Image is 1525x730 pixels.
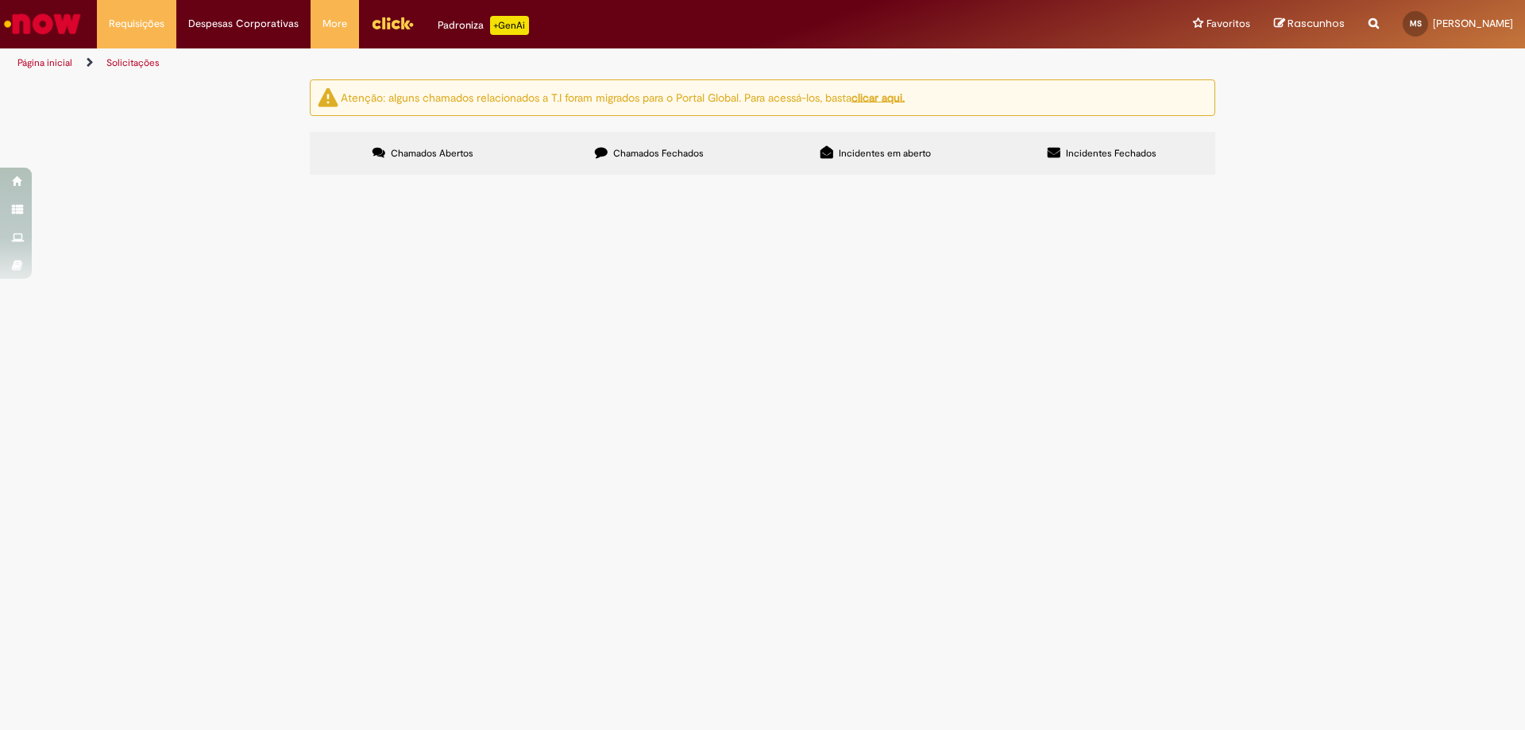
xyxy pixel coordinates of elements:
[109,16,164,32] span: Requisições
[613,147,704,160] span: Chamados Fechados
[371,11,414,35] img: click_logo_yellow_360x200.png
[391,147,473,160] span: Chamados Abertos
[341,90,905,104] ng-bind-html: Atenção: alguns chamados relacionados a T.I foram migrados para o Portal Global. Para acessá-los,...
[188,16,299,32] span: Despesas Corporativas
[1410,18,1422,29] span: MS
[106,56,160,69] a: Solicitações
[17,56,72,69] a: Página inicial
[1288,16,1345,31] span: Rascunhos
[1066,147,1156,160] span: Incidentes Fechados
[322,16,347,32] span: More
[2,8,83,40] img: ServiceNow
[839,147,931,160] span: Incidentes em aberto
[12,48,1005,78] ul: Trilhas de página
[851,90,905,104] a: clicar aqui.
[1433,17,1513,30] span: [PERSON_NAME]
[1274,17,1345,32] a: Rascunhos
[490,16,529,35] p: +GenAi
[1206,16,1250,32] span: Favoritos
[438,16,529,35] div: Padroniza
